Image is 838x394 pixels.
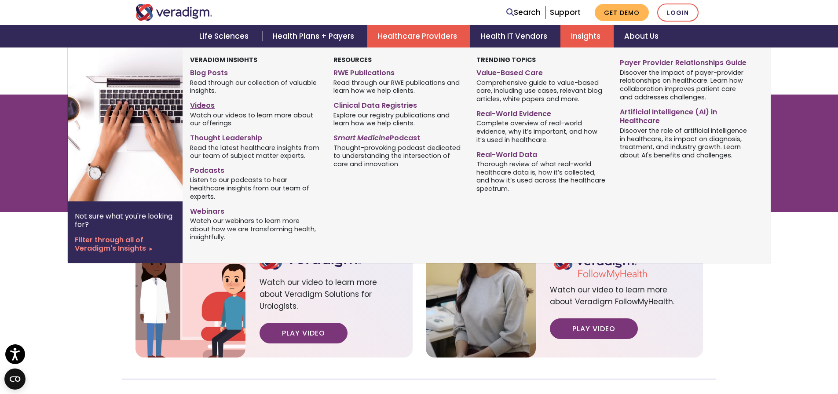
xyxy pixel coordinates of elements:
[260,323,348,343] a: Play Video
[75,236,176,252] a: Filter through all of Veradigm's Insights
[669,331,827,383] iframe: Drift Chat Widget
[476,65,606,78] a: Value-Based Care
[135,233,245,357] img: solution-provider-urologist-video.jpg
[262,25,367,47] a: Health Plans + Payers
[333,110,463,128] span: Explore our registry publications and learn how we help clients.
[476,159,606,193] span: Thorough review of what real-world healthcare data is, how it’s collected, and how it’s used acro...
[476,147,606,160] a: Real-World Data
[620,68,750,101] span: Discover the impact of payer-provider relationships on healthcare. Learn how collaboration improv...
[260,270,399,323] span: Watch our video to learn more about Veradigm Solutions for Urologists.
[620,55,750,68] a: Payer Provider Relationships Guide
[333,65,463,78] a: RWE Publications
[135,4,212,21] img: Veradigm logo
[190,78,320,95] span: Read through our collection of valuable insights.
[550,247,651,283] img: veradigm-followmyhealth-stacked.svg
[620,104,750,126] a: Artificial Intelligence (AI) in Healthcare
[657,4,699,22] a: Login
[190,163,320,175] a: Podcasts
[333,130,463,143] a: Smart MedicinePodcast
[189,25,262,47] a: Life Sciences
[190,110,320,128] span: Watch our videos to learn more about our offerings.
[476,119,606,144] span: Complete overview of real-world evidence, why it’s important, and how it’s used in healthcare.
[190,204,320,216] a: Webinars
[190,130,320,143] a: Thought Leadership
[190,143,320,160] span: Read the latest healthcare insights from our team of subject matter experts.
[190,98,320,110] a: Videos
[75,212,176,229] p: Not sure what you're looking for?
[506,7,541,18] a: Search
[560,25,614,47] a: Insights
[476,78,606,103] span: Comprehensive guide to value-based care, including use cases, relevant blog articles, white paper...
[367,25,470,47] a: Healthcare Providers
[620,126,750,159] span: Discover the role of artificial intelligence in healthcare, its impact on diagnosis, treatment, a...
[333,133,390,143] em: Smart Medicine
[476,106,606,119] a: Real-World Evidence
[333,98,463,110] a: Clinical Data Registries
[595,4,649,21] a: Get Demo
[550,318,638,339] a: Play Video
[4,368,26,390] button: Open CMP widget
[470,25,560,47] a: Health IT Vendors
[614,25,669,47] a: About Us
[190,55,257,64] strong: Veradigm Insights
[190,65,320,78] a: Blog Posts
[190,216,320,241] span: Watch our webinars to learn more about how we are transforming health, insightfully.
[550,283,689,319] span: Watch our video to learn more about Veradigm FollowMyHealth.
[333,55,372,64] strong: Resources
[550,7,581,18] a: Support
[333,143,463,168] span: Thought-provoking podcast dedicated to understanding the intersection of care and innovation
[68,47,209,201] img: Two hands typing on a laptop
[476,55,536,64] strong: Trending Topics
[190,175,320,201] span: Listen to our podcasts to hear healthcare insights from our team of experts.
[426,233,536,357] img: solution-provider-fmh-video.jpg
[333,78,463,95] span: Read through our RWE publications and learn how we help clients.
